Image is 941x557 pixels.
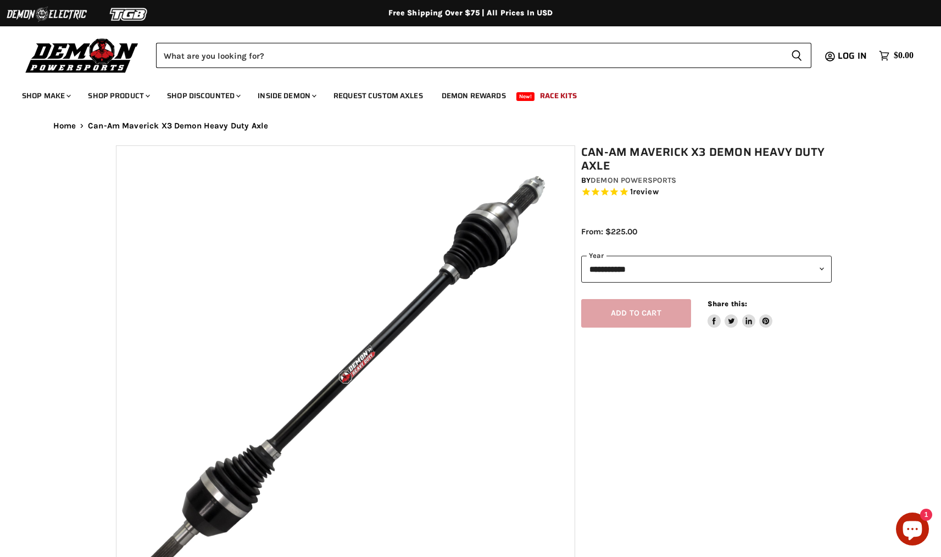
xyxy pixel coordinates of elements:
[581,145,832,173] h1: Can-Am Maverick X3 Demon Heavy Duty Axle
[14,85,77,107] a: Shop Make
[838,49,867,63] span: Log in
[31,121,910,131] nav: Breadcrumbs
[581,187,832,198] span: Rated 5.0 out of 5 stars 1 reviews
[159,85,247,107] a: Shop Discounted
[22,36,142,75] img: Demon Powersports
[893,513,932,548] inbox-online-store-chat: Shopify online store chat
[325,85,431,107] a: Request Custom Axles
[433,85,514,107] a: Demon Rewards
[156,43,782,68] input: Search
[156,43,811,68] form: Product
[80,85,157,107] a: Shop Product
[581,256,832,283] select: year
[591,176,676,185] a: Demon Powersports
[14,80,911,107] ul: Main menu
[516,92,535,101] span: New!
[873,48,919,64] a: $0.00
[581,175,832,187] div: by
[532,85,585,107] a: Race Kits
[88,4,170,25] img: TGB Logo 2
[31,8,910,18] div: Free Shipping Over $75 | All Prices In USD
[894,50,914,61] span: $0.00
[708,300,747,308] span: Share this:
[53,121,76,131] a: Home
[833,51,873,61] a: Log in
[88,121,268,131] span: Can-Am Maverick X3 Demon Heavy Duty Axle
[249,85,323,107] a: Inside Demon
[630,187,659,197] span: 1 reviews
[633,187,659,197] span: review
[581,227,637,237] span: From: $225.00
[782,43,811,68] button: Search
[5,4,88,25] img: Demon Electric Logo 2
[708,299,773,328] aside: Share this:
